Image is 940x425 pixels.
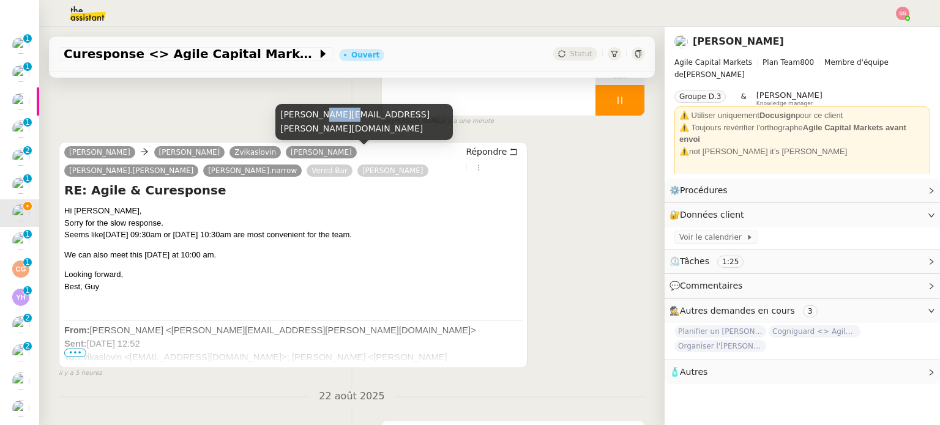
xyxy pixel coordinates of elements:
[665,203,940,227] div: 🔐Données client
[25,174,30,185] p: 1
[229,147,281,158] a: Zvikaslovin
[25,314,30,325] p: 2
[12,120,29,138] img: users%2FW4OQjB9BRtYK2an7yusO0WsYLsD3%2Favatar%2F28027066-518b-424c-8476-65f2e549ac29
[12,149,29,166] img: users%2FC9SBsJ0duuaSgpQFj5LgoEX8n0o2%2Favatar%2Fec9d51b8-9413-4189-adfb-7be4d8c96a3c
[670,281,748,290] span: 💬
[674,56,930,81] span: [PERSON_NAME]
[680,185,728,195] span: Procédures
[670,306,822,316] span: 🕵️
[670,183,733,198] span: ⚙️
[12,177,29,194] img: users%2FC9SBsJ0duuaSgpQFj5LgoEX8n0o2%2Favatar%2Fec9d51b8-9413-4189-adfb-7be4d8c96a3c
[679,123,906,144] strong: Agile Capital Markets avant envoi
[679,109,925,122] div: ⚠️ Utiliser uniquement pour ce client
[12,400,29,417] img: users%2FC9SBsJ0duuaSgpQFj5LgoEX8n0o2%2Favatar%2Fec9d51b8-9413-4189-adfb-7be4d8c96a3c
[12,37,29,54] img: users%2FC9SBsJ0duuaSgpQFj5LgoEX8n0o2%2Favatar%2Fec9d51b8-9413-4189-adfb-7be4d8c96a3c
[64,206,163,239] span: Hi [PERSON_NAME], Sorry for the slow response. Seems like
[25,118,30,129] p: 1
[679,122,925,146] div: ⚠️ Toujours revérifier l'orthographe
[12,316,29,333] img: users%2FC9SBsJ0duuaSgpQFj5LgoEX8n0o2%2Favatar%2Fec9d51b8-9413-4189-adfb-7be4d8c96a3c
[665,179,940,202] div: ⚙️Procédures
[64,48,317,60] span: Curesponse <> Agile Capital Markets
[756,91,822,100] span: [PERSON_NAME]
[763,58,800,67] span: Plan Team
[23,174,32,183] nz-badge-sup: 1
[25,62,30,73] p: 1
[12,204,29,221] img: users%2F46RNfGZssKS3YGebMrdLHtJHOuF3%2Favatar%2Fff04255a-ec41-4b0f-8542-b0a8ff14a67a
[23,34,32,43] nz-badge-sup: 1
[679,169,925,182] div: ______________
[674,35,688,48] img: users%2F46RNfGZssKS3YGebMrdLHtJHOuF3%2Favatar%2Fff04255a-ec41-4b0f-8542-b0a8ff14a67a
[25,286,30,297] p: 1
[23,286,32,295] nz-badge-sup: 1
[740,91,746,106] span: &
[25,258,30,269] p: 1
[64,182,522,199] h4: RE: Agile & Curesponse
[23,118,32,127] nz-badge-sup: 1
[12,65,29,82] img: users%2FC9SBsJ0duuaSgpQFj5LgoEX8n0o2%2Favatar%2Fec9d51b8-9413-4189-adfb-7be4d8c96a3c
[23,342,32,350] nz-badge-sup: 2
[12,232,29,249] img: users%2FC9SBsJ0duuaSgpQFj5LgoEX8n0o2%2Favatar%2Fec9d51b8-9413-4189-adfb-7be4d8c96a3c
[64,268,522,292] p: Looking forward, Best, Guy
[679,147,689,156] strong: ⚠️
[23,62,32,71] nz-badge-sup: 1
[680,306,795,316] span: Autres demandes en cours
[25,34,30,45] p: 1
[307,165,352,176] a: Vered Bar
[64,325,90,335] span: From:
[23,258,32,267] nz-badge-sup: 1
[674,91,726,103] nz-tag: Groupe D.3
[309,388,394,405] span: 22 août 2025
[12,372,29,390] img: users%2FC9SBsJ0duuaSgpQFj5LgoEX8n0o2%2Favatar%2Fec9d51b8-9413-4189-adfb-7be4d8c96a3c
[23,314,32,322] nz-badge-sup: 2
[64,349,86,357] span: •••
[23,230,32,238] nz-badge-sup: 1
[759,111,796,120] strong: Docusign
[679,231,746,243] span: Voir le calendrier
[64,147,135,158] a: [PERSON_NAME]
[12,344,29,361] img: users%2FC9SBsJ0duuaSgpQFj5LgoEX8n0o2%2Favatar%2Fec9d51b8-9413-4189-adfb-7be4d8c96a3c
[25,230,30,241] p: 1
[595,72,644,82] span: min
[756,91,822,106] app-user-label: Knowledge manager
[693,35,784,47] a: [PERSON_NAME]
[357,165,428,176] a: [PERSON_NAME]
[670,367,707,377] span: 🧴
[12,261,29,278] img: svg
[275,104,453,140] div: [PERSON_NAME][EMAIL_ADDRESS][PERSON_NAME][DOMAIN_NAME]
[59,368,102,379] span: il y a 5 heures
[64,249,522,261] p: We can also meet this [DATE] at 10:00 am.
[665,274,940,298] div: 💬Commentaires
[12,93,29,110] img: users%2FYQzvtHxFwHfgul3vMZmAPOQmiRm1%2Favatar%2Fbenjamin-delahaye_m.png
[64,352,78,362] b: To:
[25,146,30,157] p: 2
[466,146,507,158] span: Répondre
[665,299,940,323] div: 🕵️Autres demandes en cours 3
[803,305,818,317] nz-tag: 3
[442,116,494,127] span: il y a une minute
[674,58,752,67] span: Agile Capital Markets
[800,58,814,67] span: 800
[154,147,225,158] a: [PERSON_NAME]
[461,145,522,158] button: Répondre
[674,340,766,352] span: Organiser l'[PERSON_NAME] pour [PERSON_NAME]
[674,325,766,338] span: Planifier un [PERSON_NAME] pour vendredi prochain
[286,147,357,158] a: [PERSON_NAME]
[351,51,379,59] div: Ouvert
[679,146,925,158] div: not [PERSON_NAME] it’s [PERSON_NAME]
[680,281,742,290] span: Commentaires
[570,50,592,58] span: Statut
[680,210,744,220] span: Données client
[756,100,813,107] span: Knowledge manager
[717,256,744,268] nz-tag: 1:25
[680,367,707,377] span: Autres
[670,256,754,266] span: ⏲️
[665,360,940,384] div: 🧴Autres
[25,342,30,353] p: 2
[23,146,32,155] nz-badge-sup: 2
[670,208,749,222] span: 🔐
[64,205,522,241] p: [DATE] 09:30am or [DATE] 10:30am are most convenient for the team.
[896,7,909,20] img: svg
[680,256,709,266] span: Tâches
[64,165,198,176] a: [PERSON_NAME].[PERSON_NAME]
[12,289,29,306] img: svg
